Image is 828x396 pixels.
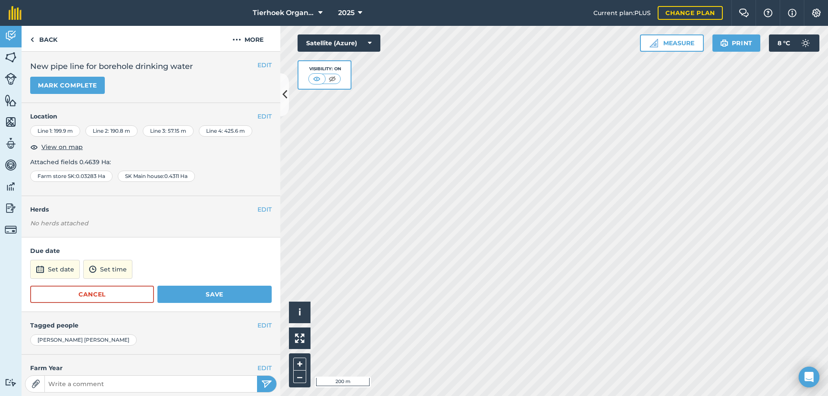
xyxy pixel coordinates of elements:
[85,125,138,137] div: Line 2 : 190.8 m
[799,367,819,387] div: Open Intercom Messenger
[30,112,272,121] h4: Location
[261,379,272,389] img: svg+xml;base64,PHN2ZyB4bWxucz0iaHR0cDovL3d3dy53My5vcmcvMjAwMC9zdmciIHdpZHRoPSIyNSIgaGVpZ2h0PSIyNC...
[739,9,749,17] img: Two speech bubbles overlapping with the left bubble in the forefront
[30,321,272,330] h4: Tagged people
[293,371,306,383] button: –
[157,286,272,303] button: Save
[5,73,17,85] img: svg+xml;base64,PD94bWwgdmVyc2lvbj0iMS4wIiBlbmNvZGluZz0idXRmLTgiPz4KPCEtLSBHZW5lcmF0b3I6IEFkb2JlIE...
[289,302,310,323] button: i
[778,34,790,52] span: 8 ° C
[5,115,17,128] img: svg+xml;base64,PHN2ZyB4bWxucz0iaHR0cDovL3d3dy53My5vcmcvMjAwMC9zdmciIHdpZHRoPSI1NiIgaGVpZ2h0PSI2MC...
[649,39,658,47] img: Ruler icon
[199,125,252,137] div: Line 4 : 425.6 m
[327,75,338,83] img: svg+xml;base64,PHN2ZyB4bWxucz0iaHR0cDovL3d3dy53My5vcmcvMjAwMC9zdmciIHdpZHRoPSI1MCIgaGVpZ2h0PSI0MC...
[75,173,105,180] span: : 0.03283 Ha
[89,264,97,274] img: svg+xml;base64,PD94bWwgdmVyc2lvbj0iMS4wIiBlbmNvZGluZz0idXRmLTgiPz4KPCEtLSBHZW5lcmF0b3I6IEFkb2JlIE...
[30,34,34,45] img: svg+xml;base64,PHN2ZyB4bWxucz0iaHR0cDovL3d3dy53My5vcmcvMjAwMC9zdmciIHdpZHRoPSI5IiBoZWlnaHQ9IjI0Ii...
[338,8,354,18] span: 2025
[253,8,315,18] span: Tierhoek Organic Farm
[5,224,17,236] img: svg+xml;base64,PD94bWwgdmVyc2lvbj0iMS4wIiBlbmNvZGluZz0idXRmLTgiPz4KPCEtLSBHZW5lcmF0b3I6IEFkb2JlIE...
[30,142,38,152] img: svg+xml;base64,PHN2ZyB4bWxucz0iaHR0cDovL3d3dy53My5vcmcvMjAwMC9zdmciIHdpZHRoPSIxOCIgaGVpZ2h0PSIyNC...
[163,173,188,180] span: : 0.4311 Ha
[5,94,17,107] img: svg+xml;base64,PHN2ZyB4bWxucz0iaHR0cDovL3d3dy53My5vcmcvMjAwMC9zdmciIHdpZHRoPSI1NiIgaGVpZ2h0PSI2MC...
[36,264,44,274] img: svg+xml;base64,PD94bWwgdmVyc2lvbj0iMS4wIiBlbmNvZGluZz0idXRmLTgiPz4KPCEtLSBHZW5lcmF0b3I6IEFkb2JlIE...
[30,260,80,279] button: Set date
[22,26,66,51] a: Back
[216,26,280,51] button: More
[38,173,75,180] span: Farm store SK
[298,307,301,318] span: i
[232,34,241,45] img: svg+xml;base64,PHN2ZyB4bWxucz0iaHR0cDovL3d3dy53My5vcmcvMjAwMC9zdmciIHdpZHRoPSIyMCIgaGVpZ2h0PSIyNC...
[788,8,797,18] img: svg+xml;base64,PHN2ZyB4bWxucz0iaHR0cDovL3d3dy53My5vcmcvMjAwMC9zdmciIHdpZHRoPSIxNyIgaGVpZ2h0PSIxNy...
[5,51,17,64] img: svg+xml;base64,PHN2ZyB4bWxucz0iaHR0cDovL3d3dy53My5vcmcvMjAwMC9zdmciIHdpZHRoPSI1NiIgaGVpZ2h0PSI2MC...
[5,29,17,42] img: svg+xml;base64,PD94bWwgdmVyc2lvbj0iMS4wIiBlbmNvZGluZz0idXRmLTgiPz4KPCEtLSBHZW5lcmF0b3I6IEFkb2JlIE...
[640,34,704,52] button: Measure
[712,34,761,52] button: Print
[293,358,306,371] button: +
[30,125,80,137] div: Line 1 : 199.9 m
[5,180,17,193] img: svg+xml;base64,PD94bWwgdmVyc2lvbj0iMS4wIiBlbmNvZGluZz0idXRmLTgiPz4KPCEtLSBHZW5lcmF0b3I6IEFkb2JlIE...
[797,34,814,52] img: svg+xml;base64,PD94bWwgdmVyc2lvbj0iMS4wIiBlbmNvZGluZz0idXRmLTgiPz4KPCEtLSBHZW5lcmF0b3I6IEFkb2JlIE...
[295,334,304,343] img: Four arrows, one pointing top left, one top right, one bottom right and the last bottom left
[257,205,272,214] button: EDIT
[30,142,83,152] button: View on map
[257,321,272,330] button: EDIT
[769,34,819,52] button: 8 °C
[45,378,257,390] input: Write a comment
[658,6,723,20] a: Change plan
[30,157,272,167] p: Attached fields 0.4639 Ha :
[308,65,341,72] div: Visibility: On
[811,9,822,17] img: A cog icon
[593,8,651,18] span: Current plan : PLUS
[30,286,154,303] button: Cancel
[9,6,22,20] img: fieldmargin Logo
[763,9,773,17] img: A question mark icon
[30,77,105,94] button: Mark complete
[31,380,40,388] img: Paperclip icon
[5,137,17,150] img: svg+xml;base64,PD94bWwgdmVyc2lvbj0iMS4wIiBlbmNvZGluZz0idXRmLTgiPz4KPCEtLSBHZW5lcmF0b3I6IEFkb2JlIE...
[83,260,132,279] button: Set time
[30,218,280,228] em: No herds attached
[5,202,17,215] img: svg+xml;base64,PD94bWwgdmVyc2lvbj0iMS4wIiBlbmNvZGluZz0idXRmLTgiPz4KPCEtLSBHZW5lcmF0b3I6IEFkb2JlIE...
[257,112,272,121] button: EDIT
[298,34,380,52] button: Satellite (Azure)
[41,142,83,152] span: View on map
[311,75,322,83] img: svg+xml;base64,PHN2ZyB4bWxucz0iaHR0cDovL3d3dy53My5vcmcvMjAwMC9zdmciIHdpZHRoPSI1MCIgaGVpZ2h0PSI0MC...
[143,125,194,137] div: Line 3 : 57.15 m
[30,205,280,214] h4: Herds
[30,363,272,373] h4: Farm Year
[30,334,137,346] div: [PERSON_NAME] [PERSON_NAME]
[257,363,272,373] button: EDIT
[5,159,17,171] img: svg+xml;base64,PD94bWwgdmVyc2lvbj0iMS4wIiBlbmNvZGluZz0idXRmLTgiPz4KPCEtLSBHZW5lcmF0b3I6IEFkb2JlIE...
[5,378,17,387] img: svg+xml;base64,PD94bWwgdmVyc2lvbj0iMS4wIiBlbmNvZGluZz0idXRmLTgiPz4KPCEtLSBHZW5lcmF0b3I6IEFkb2JlIE...
[720,38,728,48] img: svg+xml;base64,PHN2ZyB4bWxucz0iaHR0cDovL3d3dy53My5vcmcvMjAwMC9zdmciIHdpZHRoPSIxOSIgaGVpZ2h0PSIyNC...
[125,173,163,180] span: SK Main house
[30,246,272,256] h4: Due date
[30,60,272,72] h2: New pipe line for borehole drinking water
[257,60,272,70] button: EDIT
